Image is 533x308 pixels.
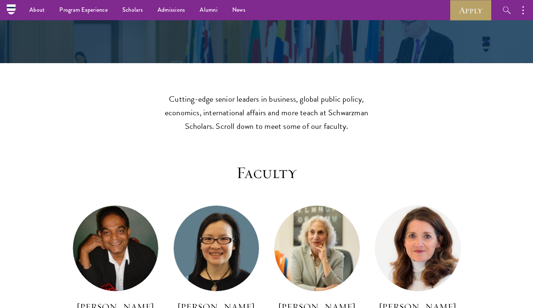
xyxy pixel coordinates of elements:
h3: Faculty [69,163,464,183]
p: Cutting-edge senior leaders in business, global public policy, economics, international affairs a... [162,93,371,133]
